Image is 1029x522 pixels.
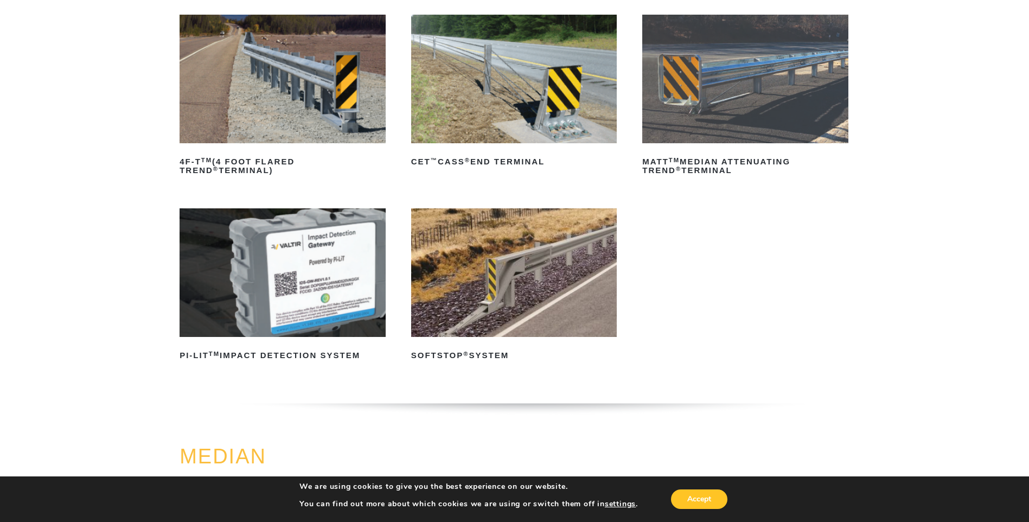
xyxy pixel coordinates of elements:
sup: TM [201,157,212,163]
p: We are using cookies to give you the best experience on our website. [299,482,638,492]
sup: ® [465,157,470,163]
button: Accept [671,489,727,509]
a: MATTTMMedian Attenuating TREND®Terminal [642,15,848,179]
sup: ™ [431,157,438,163]
sup: ® [676,165,681,172]
h2: MATT Median Attenuating TREND Terminal [642,153,848,179]
sup: ® [463,351,469,357]
a: SoftStop®System [411,208,617,364]
a: CET™CASS®End Terminal [411,15,617,170]
h2: PI-LIT Impact Detection System [180,347,386,364]
sup: TM [209,351,220,357]
sup: TM [669,157,680,163]
a: 4F-TTM(4 Foot Flared TREND®Terminal) [180,15,386,179]
a: MEDIAN [180,445,266,468]
h2: SoftStop System [411,347,617,364]
a: PI-LITTMImpact Detection System [180,208,386,364]
button: settings [605,499,636,509]
img: SoftStop System End Terminal [411,208,617,337]
h2: CET CASS End Terminal [411,153,617,170]
p: You can find out more about which cookies we are using or switch them off in . [299,499,638,509]
h2: 4F-T (4 Foot Flared TREND Terminal) [180,153,386,179]
sup: ® [213,165,219,172]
